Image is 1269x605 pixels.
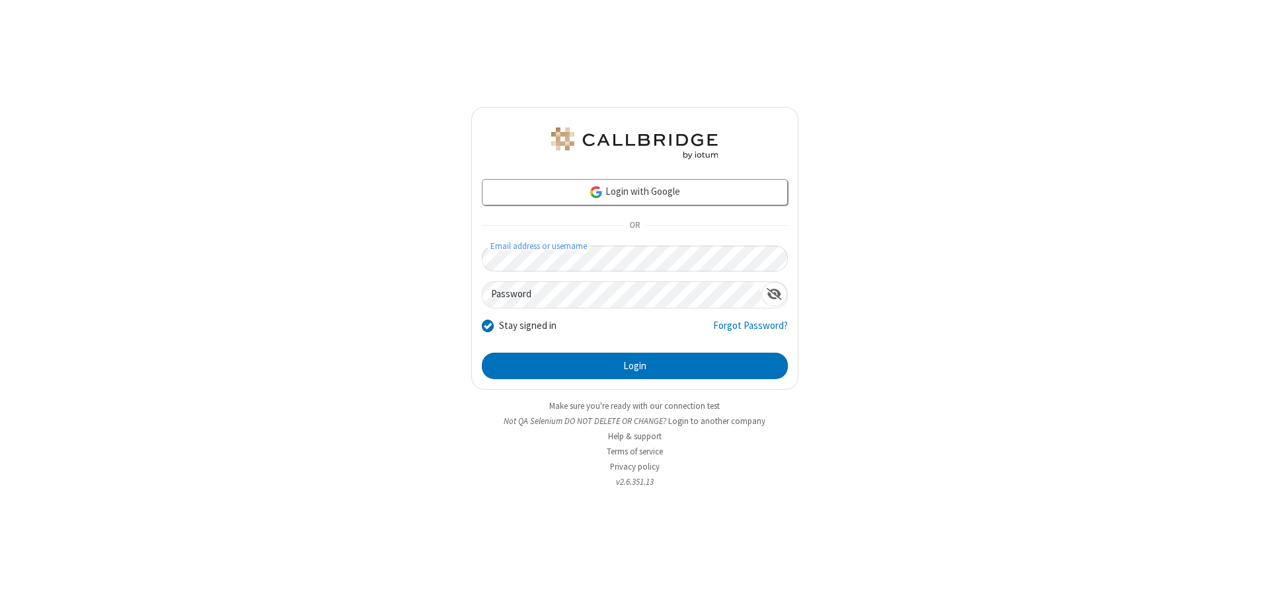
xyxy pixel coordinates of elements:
div: Show password [761,282,787,306]
span: OR [624,217,645,235]
input: Email address or username [482,246,788,271]
a: Forgot Password? [713,318,788,343]
button: Login to another company [668,415,765,427]
li: v2.6.351.13 [471,476,798,488]
a: Login with Google [482,179,788,205]
input: Password [482,282,761,308]
button: Login [482,353,788,379]
li: Not QA Selenium DO NOT DELETE OR CHANGE? [471,415,798,427]
a: Privacy policy [610,461,660,472]
img: google-icon.png [589,185,603,199]
label: Stay signed in [499,318,557,334]
a: Make sure you're ready with our connection test [549,400,720,411]
a: Help & support [608,431,662,442]
img: QA Selenium DO NOT DELETE OR CHANGE [549,127,720,159]
a: Terms of service [607,446,663,457]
